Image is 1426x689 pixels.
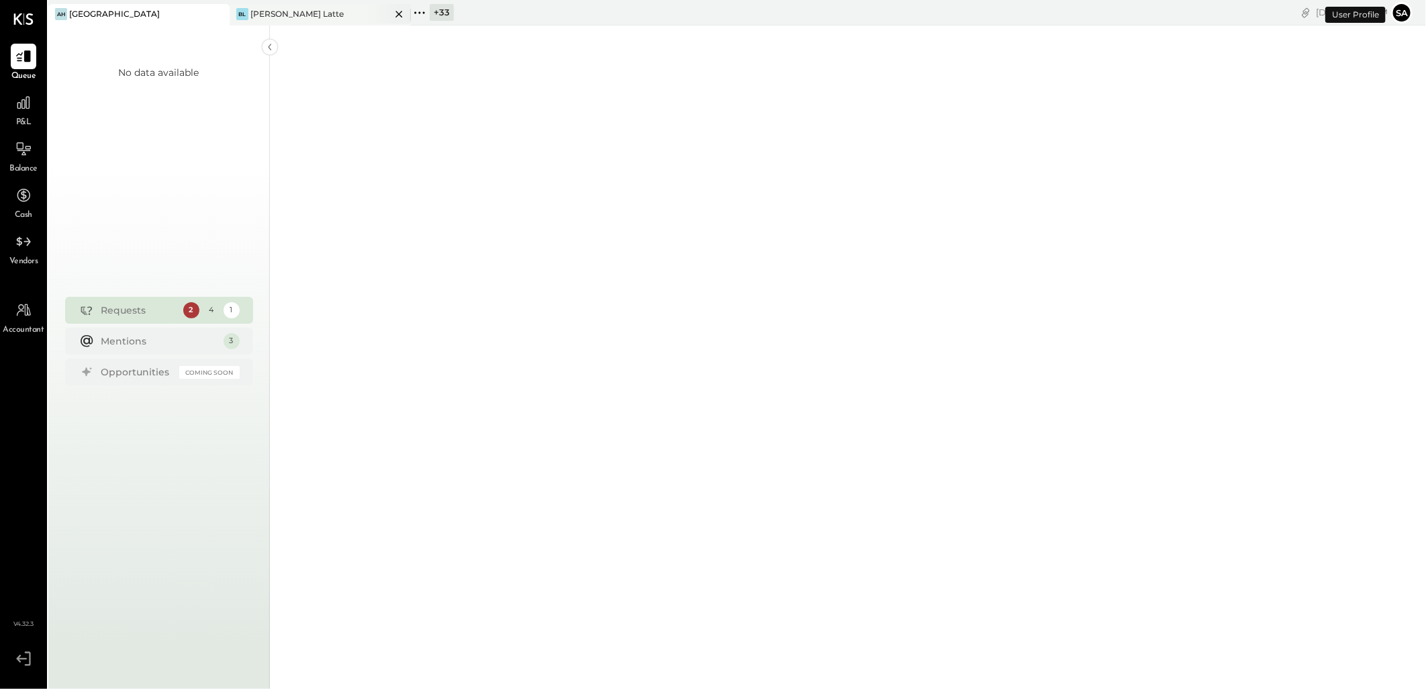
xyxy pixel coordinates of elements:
div: Requests [101,304,177,317]
a: Vendors [1,229,46,268]
span: Queue [11,71,36,83]
a: Cash [1,183,46,222]
div: Opportunities [101,365,173,379]
div: 1 [224,302,240,318]
div: User Profile [1325,7,1386,23]
button: Sa [1391,2,1413,24]
div: 3 [224,333,240,349]
div: No data available [119,66,199,79]
div: [DATE] [1316,6,1388,19]
div: [PERSON_NAME] Latte [250,8,344,19]
a: Balance [1,136,46,175]
div: AH [55,8,67,20]
span: P&L [16,117,32,129]
div: 4 [203,302,220,318]
div: [GEOGRAPHIC_DATA] [69,8,160,19]
a: Accountant [1,297,46,336]
span: Accountant [3,324,44,336]
a: Queue [1,44,46,83]
span: Balance [9,163,38,175]
div: + 33 [430,4,454,21]
div: 2 [183,302,199,318]
span: Cash [15,210,32,222]
div: Mentions [101,334,217,348]
span: Vendors [9,256,38,268]
div: Coming Soon [179,366,240,379]
a: P&L [1,90,46,129]
div: copy link [1299,5,1313,19]
div: BL [236,8,248,20]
